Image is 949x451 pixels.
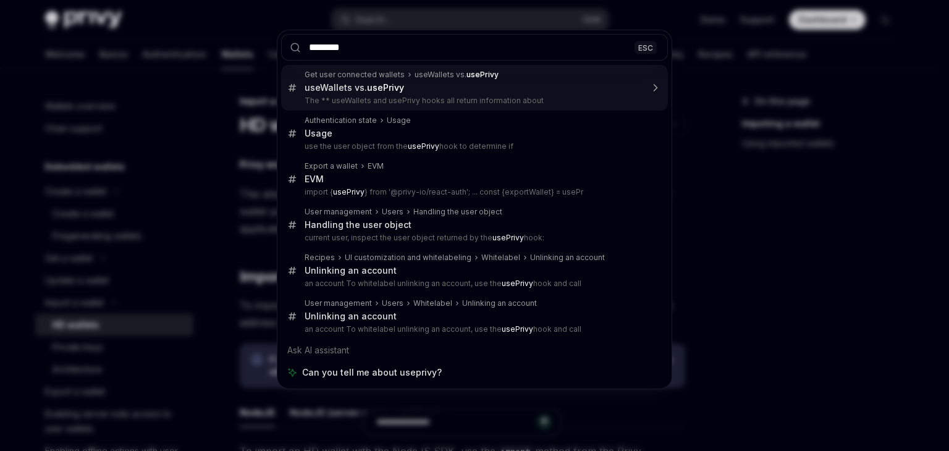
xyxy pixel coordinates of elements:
div: Recipes [305,253,335,263]
div: Unlinking an account [305,311,397,322]
div: Unlinking an account [530,253,605,263]
span: Can you tell me about useprivy? [302,366,442,379]
div: Handling the user object [305,219,411,230]
div: Unlinking an account [305,265,397,276]
div: EVM [368,161,384,171]
div: ESC [635,41,657,54]
p: an account To whitelabel unlinking an account, use the hook and call [305,279,642,289]
div: Usage [305,128,332,139]
div: User management [305,207,372,217]
div: EVM [305,174,324,185]
b: usePrivy [466,70,499,79]
b: usePrivy [502,324,533,334]
p: The ** useWallets and usePrivy hooks all return information about [305,96,642,106]
b: usePrivy [367,82,404,93]
div: User management [305,298,372,308]
div: Whitelabel [413,298,452,308]
b: usePrivy [408,141,439,151]
b: usePrivy [502,279,533,288]
div: Export a wallet [305,161,358,171]
div: Handling the user object [413,207,502,217]
div: Unlinking an account [462,298,537,308]
p: import { } from '@privy-io/react-auth'; ... const {exportWallet} = usePr [305,187,642,197]
div: Ask AI assistant [281,339,668,361]
div: Users [382,207,403,217]
b: usePrivy [333,187,365,196]
div: Users [382,298,403,308]
b: usePrivy [492,233,524,242]
p: an account To whitelabel unlinking an account, use the hook and call [305,324,642,334]
div: useWallets vs. [305,82,404,93]
div: UI customization and whitelabeling [345,253,471,263]
div: Usage [387,116,411,125]
div: Whitelabel [481,253,520,263]
div: Authentication state [305,116,377,125]
p: current user, inspect the user object returned by the hook: [305,233,642,243]
div: useWallets vs. [415,70,499,80]
div: Get user connected wallets [305,70,405,80]
p: use the user object from the hook to determine if [305,141,642,151]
